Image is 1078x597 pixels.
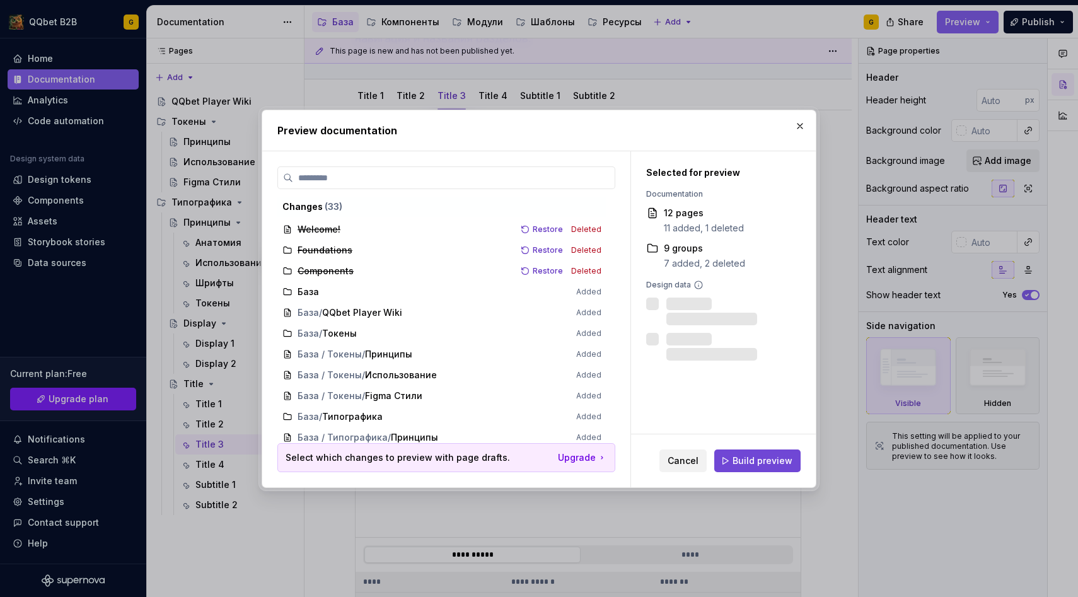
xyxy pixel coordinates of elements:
[664,257,745,270] div: 7 added, 2 deleted
[282,200,601,213] div: Changes
[714,449,801,472] button: Build preview
[517,223,569,236] button: Restore
[286,451,510,464] p: Select which changes to preview with page drafts.
[646,166,794,179] div: Selected for preview
[668,455,698,467] span: Cancel
[277,123,801,138] h2: Preview documentation
[664,207,744,219] div: 12 pages
[558,451,607,464] a: Upgrade
[664,222,744,235] div: 11 added, 1 deleted
[533,266,563,276] span: Restore
[664,242,745,255] div: 9 groups
[517,244,569,257] button: Restore
[646,189,794,199] div: Documentation
[659,449,707,472] button: Cancel
[646,280,794,290] div: Design data
[517,265,569,277] button: Restore
[733,455,792,467] span: Build preview
[533,245,563,255] span: Restore
[533,224,563,235] span: Restore
[325,201,342,212] span: ( 33 )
